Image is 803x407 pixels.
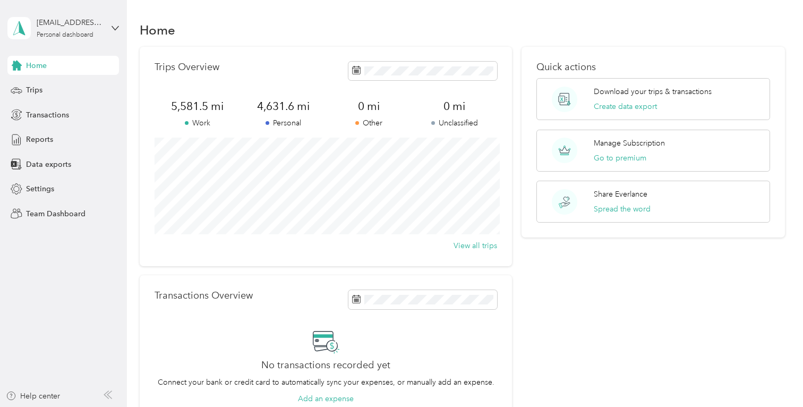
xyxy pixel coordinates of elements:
[241,99,326,114] span: 4,631.6 mi
[155,290,253,301] p: Transactions Overview
[241,117,326,129] p: Personal
[140,24,175,36] h1: Home
[594,204,651,215] button: Spread the word
[594,86,712,97] p: Download your trips & transactions
[594,138,665,149] p: Manage Subscription
[298,393,354,404] button: Add an expense
[326,117,412,129] p: Other
[454,240,497,251] button: View all trips
[155,62,219,73] p: Trips Overview
[261,360,390,371] h2: No transactions recorded yet
[37,32,93,38] div: Personal dashboard
[26,159,71,170] span: Data exports
[155,117,240,129] p: Work
[26,134,53,145] span: Reports
[6,391,60,402] button: Help center
[26,208,86,219] span: Team Dashboard
[536,62,770,73] p: Quick actions
[412,99,497,114] span: 0 mi
[26,109,69,121] span: Transactions
[26,60,47,71] span: Home
[594,152,646,164] button: Go to premium
[37,17,103,28] div: [EMAIL_ADDRESS][DOMAIN_NAME]
[155,99,240,114] span: 5,581.5 mi
[744,347,803,407] iframe: Everlance-gr Chat Button Frame
[594,189,647,200] p: Share Everlance
[158,377,494,388] p: Connect your bank or credit card to automatically sync your expenses, or manually add an expense.
[412,117,497,129] p: Unclassified
[26,183,54,194] span: Settings
[26,84,42,96] span: Trips
[594,101,657,112] button: Create data export
[326,99,412,114] span: 0 mi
